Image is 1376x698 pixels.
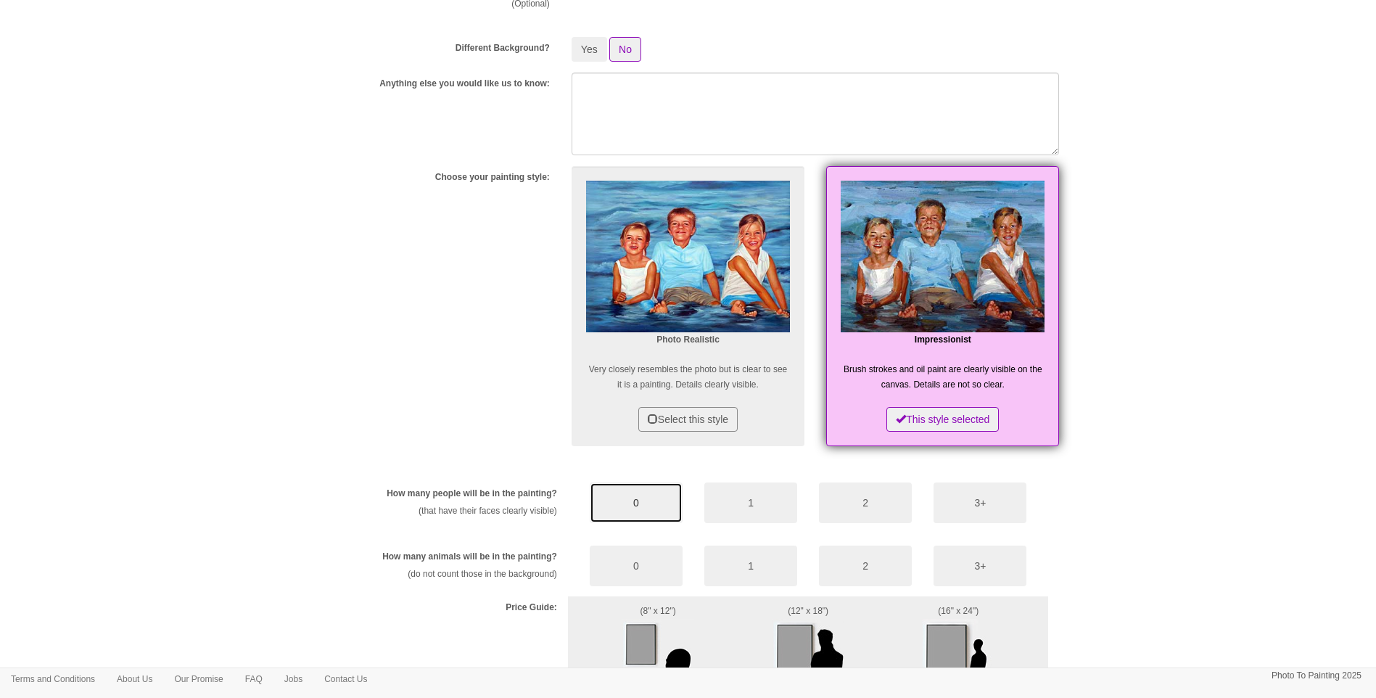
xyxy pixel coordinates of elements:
button: 2 [819,546,912,586]
button: 1 [704,546,797,586]
button: This style selected [886,407,999,432]
p: Brush strokes and oil paint are clearly visible on the canvas. Details are not so clear. [841,362,1045,393]
p: (8" x 12") [579,604,738,619]
p: (16" x 24") [879,604,1038,619]
label: Price Guide: [506,601,557,614]
p: Photo To Painting 2025 [1272,668,1361,683]
label: Choose your painting style: [435,171,550,184]
img: Realism [586,181,790,332]
button: 0 [590,546,683,586]
button: Yes [572,37,607,62]
a: Contact Us [313,668,378,690]
button: 1 [704,483,797,523]
label: Anything else you would like us to know: [379,78,550,90]
a: About Us [106,668,163,690]
button: No [609,37,641,62]
p: (that have their faces clearly visible) [339,504,557,519]
p: Photo Realistic [586,332,790,348]
button: Select this style [638,407,738,432]
p: (12" x 18") [759,604,857,619]
label: How many people will be in the painting? [387,488,557,500]
label: Different Background? [456,42,550,54]
label: How many animals will be in the painting? [382,551,557,563]
button: 3+ [934,483,1026,523]
a: Our Promise [163,668,234,690]
button: 0 [590,483,683,523]
p: (do not count those in the background) [339,567,557,582]
p: Impressionist [841,332,1045,348]
p: Very closely resembles the photo but is clear to see it is a painting. Details clearly visible. [586,362,790,393]
button: 2 [819,483,912,523]
a: FAQ [234,668,273,690]
button: 3+ [934,546,1026,586]
a: Jobs [273,668,313,690]
img: Impressionist [841,181,1045,332]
